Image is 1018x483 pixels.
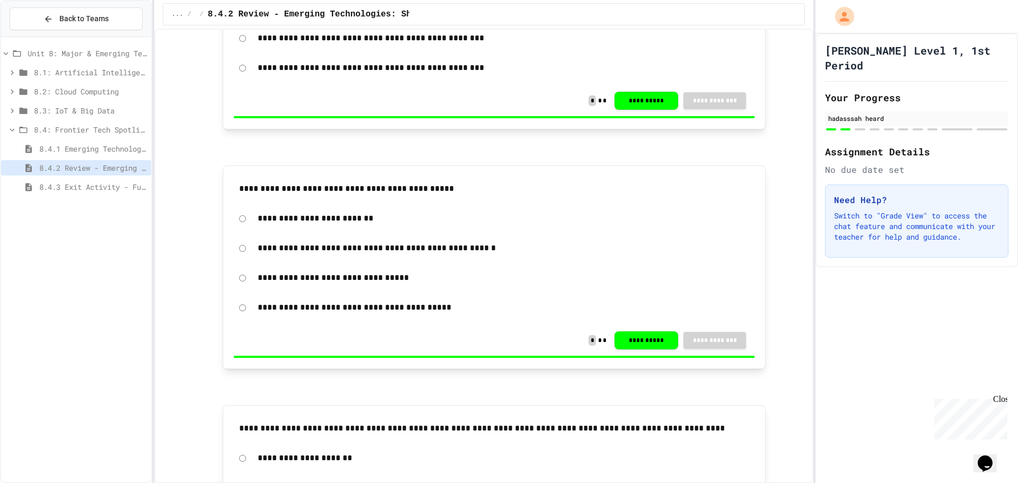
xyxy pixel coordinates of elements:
span: 8.3: IoT & Big Data [34,105,147,116]
span: 8.4.2 Review - Emerging Technologies: Shaping Our Digital Future [39,162,147,173]
div: hadasssah heard [828,113,1005,123]
div: No due date set [825,163,1008,176]
span: Back to Teams [59,13,109,24]
span: 8.1: Artificial Intelligence Basics [34,67,147,78]
div: Chat with us now!Close [4,4,73,67]
div: My Account [824,4,857,29]
span: 8.4.2 Review - Emerging Technologies: Shaping Our Digital Future [208,8,534,21]
h3: Need Help? [834,194,999,206]
span: 8.4.3 Exit Activity - Future Tech Challenge [39,181,147,192]
span: / [200,10,204,19]
span: Unit 8: Major & Emerging Technologies [28,48,147,59]
span: 8.2: Cloud Computing [34,86,147,97]
h2: Assignment Details [825,144,1008,159]
iframe: chat widget [930,394,1007,440]
span: 8.4: Frontier Tech Spotlight [34,124,147,135]
span: ... [172,10,183,19]
h1: [PERSON_NAME] Level 1, 1st Period [825,43,1008,73]
span: / [187,10,191,19]
span: 8.4.1 Emerging Technologies: Shaping Our Digital Future [39,143,147,154]
p: Switch to "Grade View" to access the chat feature and communicate with your teacher for help and ... [834,210,999,242]
h2: Your Progress [825,90,1008,105]
iframe: chat widget [973,441,1007,472]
